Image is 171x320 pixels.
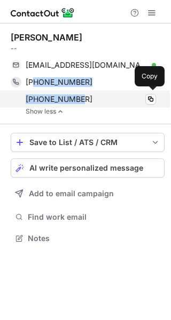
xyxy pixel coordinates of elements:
span: AI write personalized message [29,164,143,172]
div: Save to List / ATS / CRM [29,138,146,147]
div: -- [11,44,165,53]
span: Notes [28,234,160,243]
button: Add to email campaign [11,184,165,203]
button: Find work email [11,210,165,225]
div: [PERSON_NAME] [11,32,82,43]
button: Notes [11,231,165,246]
button: AI write personalized message [11,158,165,178]
a: Show less [26,108,165,115]
img: - [57,108,64,115]
img: ContactOut v5.3.10 [11,6,75,19]
span: Add to email campaign [29,189,114,198]
button: save-profile-one-click [11,133,165,152]
span: [PHONE_NUMBER] [26,77,92,87]
span: Find work email [28,212,160,222]
span: [PHONE_NUMBER] [26,94,92,104]
span: [EMAIL_ADDRESS][DOMAIN_NAME] [26,60,148,70]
